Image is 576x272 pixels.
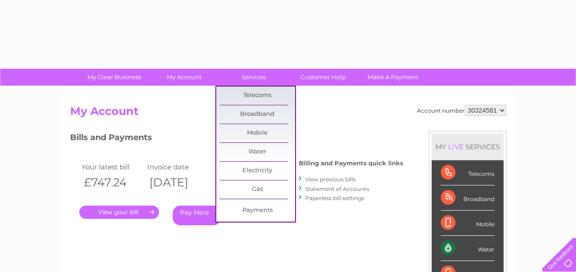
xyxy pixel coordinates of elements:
[219,143,295,161] a: Water
[441,211,494,236] div: Mobile
[77,69,152,86] a: My Clear Business
[432,134,504,160] div: MY SERVICES
[219,162,295,180] a: Electricity
[79,206,159,219] a: .
[145,161,211,173] td: Invoice date
[219,105,295,124] a: Broadband
[79,161,145,173] td: Your latest bill
[441,160,494,185] div: Telecoms
[417,105,506,116] div: Account number
[441,236,494,261] div: Water
[145,173,211,192] th: [DATE]
[446,142,466,151] div: LIVE
[173,206,221,225] a: Pay Here
[219,124,295,142] a: Mobile
[305,195,364,201] a: Paperless bill settings
[305,176,356,183] a: View previous bills
[441,185,494,211] div: Broadband
[305,185,369,192] a: Statement of Accounts
[219,201,295,220] a: Payments
[355,69,431,86] a: Make A Payment
[70,105,506,122] h2: My Account
[219,87,295,105] a: Telecoms
[219,180,295,199] a: Gas
[79,173,145,192] th: £747.24
[299,160,403,167] h4: Billing and Payments quick links
[285,69,361,86] a: Customer Help
[146,69,222,86] a: My Account
[70,131,403,147] h3: Bills and Payments
[216,69,291,86] a: Services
